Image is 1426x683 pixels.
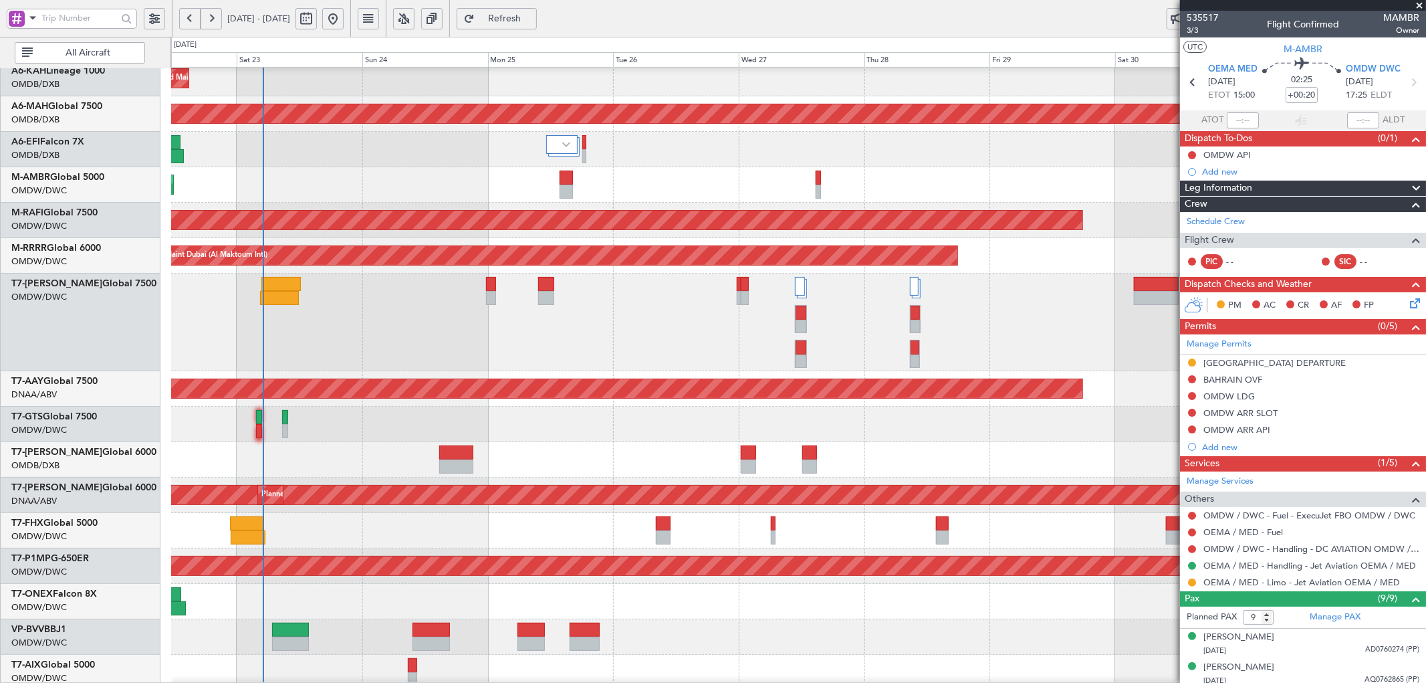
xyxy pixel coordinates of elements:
[11,625,66,634] a: VP-BVVBBJ1
[11,530,67,543] a: OMDW/DWC
[11,495,57,507] a: DNAA/ABV
[11,78,60,90] a: OMDB/DXB
[11,460,60,472] a: OMDB/DXB
[11,137,84,147] a: A6-EFIFalcon 7X
[11,412,43,421] span: T7-GTS
[1203,357,1346,369] div: [GEOGRAPHIC_DATA] DEPARTURE
[1383,25,1419,36] span: Owner
[11,554,51,563] span: T7-P1MP
[562,142,570,147] img: arrow-gray.svg
[1203,510,1415,521] a: OMDW / DWC - Fuel - ExecuJet FBO OMDW / DWC
[11,66,46,76] span: A6-KAH
[1208,76,1235,89] span: [DATE]
[1187,25,1219,36] span: 3/3
[864,52,990,68] div: Thu 28
[613,52,739,68] div: Tue 26
[1346,63,1401,76] span: OMDW DWC
[11,243,101,253] a: M-RRRRGlobal 6000
[174,39,197,51] div: [DATE]
[1383,11,1419,25] span: MAMBR
[1185,319,1216,334] span: Permits
[11,114,60,126] a: OMDB/DXB
[1187,11,1219,25] span: 535517
[1208,63,1258,76] span: OEMA MED
[1185,233,1234,248] span: Flight Crew
[11,279,156,288] a: T7-[PERSON_NAME]Global 7500
[488,52,614,68] div: Mon 25
[11,412,97,421] a: T7-GTSGlobal 7500
[1187,475,1254,488] a: Manage Services
[1185,492,1214,507] span: Others
[1203,543,1419,555] a: OMDW / DWC - Handling - DC AVIATION OMDW / DWC
[11,518,98,528] a: T7-FHXGlobal 5000
[11,149,60,161] a: OMDB/DXB
[11,601,67,613] a: OMDW/DWC
[1187,338,1252,351] a: Manage Permits
[136,246,267,266] div: Planned Maint Dubai (Al Maktoum Intl)
[11,518,43,528] span: T7-FHX
[237,52,362,68] div: Sat 23
[11,589,53,599] span: T7-ONEX
[11,448,102,457] span: T7-[PERSON_NAME]
[227,13,290,25] span: [DATE] - [DATE]
[1115,52,1241,68] div: Sat 30
[1346,89,1367,102] span: 17:25
[362,52,488,68] div: Sun 24
[1183,41,1207,53] button: UTC
[1371,89,1392,102] span: ELDT
[11,208,43,217] span: M-RAFI
[11,377,98,386] a: T7-AAYGlobal 7500
[1203,526,1283,538] a: OEMA / MED - Fuel
[11,424,67,436] a: OMDW/DWC
[1203,374,1262,385] div: BAHRAIN OVF
[1202,442,1419,453] div: Add new
[1185,197,1207,212] span: Crew
[1203,560,1416,571] a: OEMA / MED - Handling - Jet Aviation OEMA / MED
[11,389,57,401] a: DNAA/ABV
[1203,661,1274,674] div: [PERSON_NAME]
[1291,74,1312,87] span: 02:25
[11,554,89,563] a: T7-P1MPG-650ER
[1228,299,1241,312] span: PM
[11,66,105,76] a: A6-KAHLineage 1000
[11,589,97,599] a: T7-ONEXFalcon 8X
[1378,319,1397,333] span: (0/5)
[11,102,102,111] a: A6-MAHGlobal 7500
[1267,18,1339,32] div: Flight Confirmed
[11,660,95,670] a: T7-AIXGlobal 5000
[1334,254,1356,269] div: SIC
[15,42,145,64] button: All Aircraft
[1264,299,1276,312] span: AC
[1203,631,1274,644] div: [PERSON_NAME]
[11,173,50,182] span: M-AMBR
[1187,215,1245,229] a: Schedule Crew
[1331,299,1342,312] span: AF
[11,483,156,492] a: T7-[PERSON_NAME]Global 6000
[11,185,67,197] a: OMDW/DWC
[989,52,1115,68] div: Fri 29
[1203,577,1400,588] a: OEMA / MED - Limo - Jet Aviation OEMA / MED
[1185,131,1252,147] span: Dispatch To-Dos
[11,173,104,182] a: M-AMBRGlobal 5000
[11,566,67,578] a: OMDW/DWC
[1360,256,1390,268] div: - -
[11,137,40,147] span: A6-EFI
[11,625,44,634] span: VP-BVV
[1298,299,1309,312] span: CR
[1226,256,1256,268] div: - -
[739,52,864,68] div: Wed 27
[11,377,43,386] span: T7-AAY
[1284,42,1322,56] span: M-AMBR
[1202,166,1419,177] div: Add new
[11,637,67,649] a: OMDW/DWC
[477,14,532,23] span: Refresh
[1203,149,1251,161] div: OMDW API
[11,208,98,217] a: M-RAFIGlobal 7500
[1310,611,1360,624] a: Manage PAX
[1378,456,1397,470] span: (1/5)
[1203,391,1255,402] div: OMDW LDG
[41,8,117,28] input: Trip Number
[1364,299,1374,312] span: FP
[1203,424,1270,435] div: OMDW ARR API
[11,243,47,253] span: M-RRRR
